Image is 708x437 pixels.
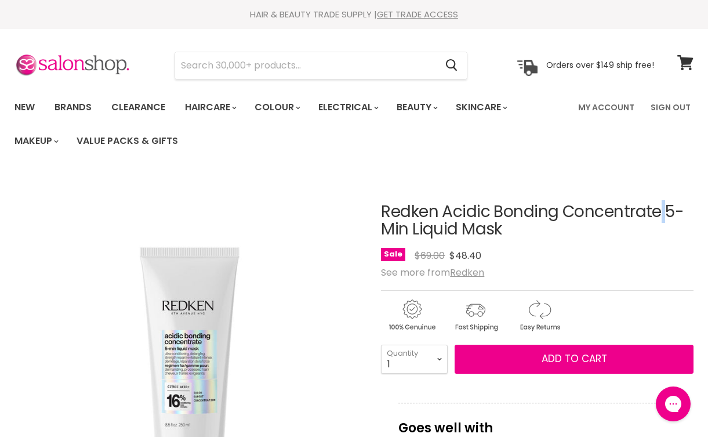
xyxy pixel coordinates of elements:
[388,95,445,120] a: Beauty
[175,52,467,80] form: Product
[175,52,436,79] input: Search
[546,60,654,70] p: Orders over $149 ship free!
[436,52,467,79] button: Search
[644,95,698,120] a: Sign Out
[381,248,405,261] span: Sale
[68,129,187,153] a: Value Packs & Gifts
[381,203,694,239] h1: Redken Acidic Bonding Concentrate 5-Min Liquid Mask
[445,298,506,333] img: shipping.gif
[310,95,386,120] a: Electrical
[450,266,484,279] a: Redken
[650,382,696,425] iframe: Gorgias live chat messenger
[377,8,458,20] a: GET TRADE ACCESS
[6,95,43,120] a: New
[415,249,445,262] span: $69.00
[449,249,481,262] span: $48.40
[46,95,100,120] a: Brands
[455,345,694,374] button: Add to cart
[6,91,571,158] ul: Main menu
[381,298,442,333] img: genuine.gif
[542,352,607,366] span: Add to cart
[246,95,307,120] a: Colour
[6,129,66,153] a: Makeup
[509,298,570,333] img: returns.gif
[381,266,484,279] span: See more from
[571,95,641,120] a: My Account
[103,95,174,120] a: Clearance
[176,95,244,120] a: Haircare
[447,95,514,120] a: Skincare
[381,345,448,374] select: Quantity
